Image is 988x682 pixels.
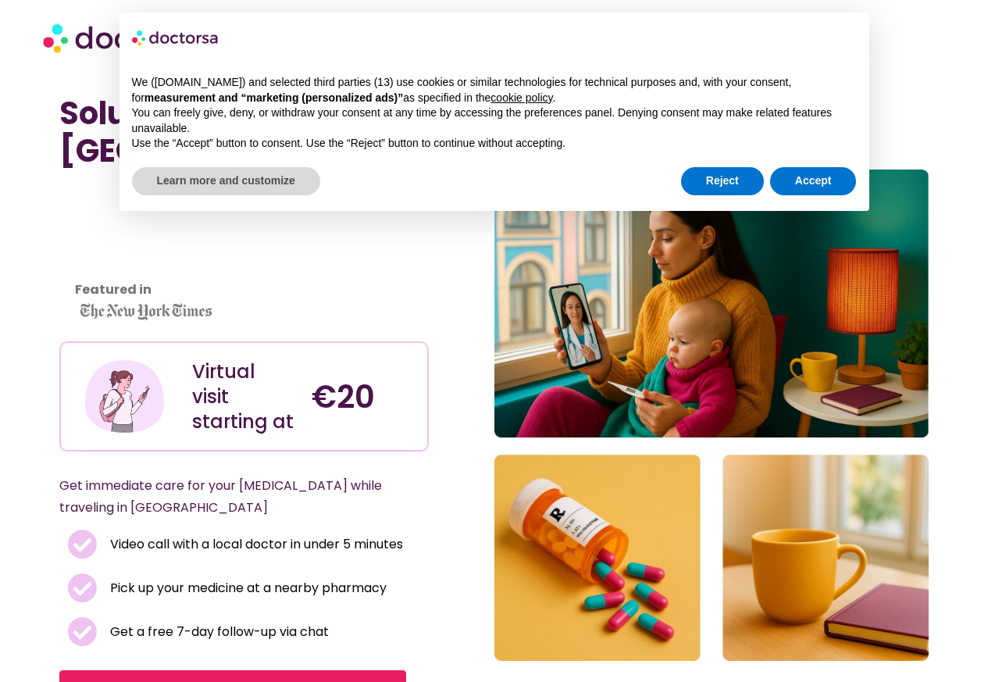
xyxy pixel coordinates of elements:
span: Get a free 7-day follow-up via chat [106,621,329,643]
strong: Featured in [75,280,152,298]
button: Reject [681,167,764,195]
iframe: Customer reviews powered by Trustpilot [67,193,208,310]
p: Get immediate care for your [MEDICAL_DATA] while traveling in [GEOGRAPHIC_DATA] [59,475,391,519]
button: Learn more and customize [132,167,320,195]
p: You can freely give, deny, or withdraw your consent at any time by accessing the preferences pane... [132,105,857,136]
a: cookie policy [490,91,552,104]
span: Video call with a local doctor in under 5 minutes [106,534,403,555]
img: logo [132,25,219,50]
strong: measurement and “marketing (personalized ads)” [144,91,403,104]
div: Virtual visit starting at [192,359,296,434]
img: urinary tract infection-doctor-Heraklion [494,170,929,661]
img: Illustration depicting a young woman in a casual outfit, engaged with her smartphone. She has a p... [83,355,166,437]
span: Pick up your medicine at a nearby pharmacy [106,577,387,599]
h1: Solutions for a UTI in [GEOGRAPHIC_DATA] [59,95,429,170]
h4: €20 [312,378,416,416]
p: Use the “Accept” button to consent. Use the “Reject” button to continue without accepting. [132,136,857,152]
p: We ([DOMAIN_NAME]) and selected third parties (13) use cookies or similar technologies for techni... [132,75,857,105]
button: Accept [770,167,857,195]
